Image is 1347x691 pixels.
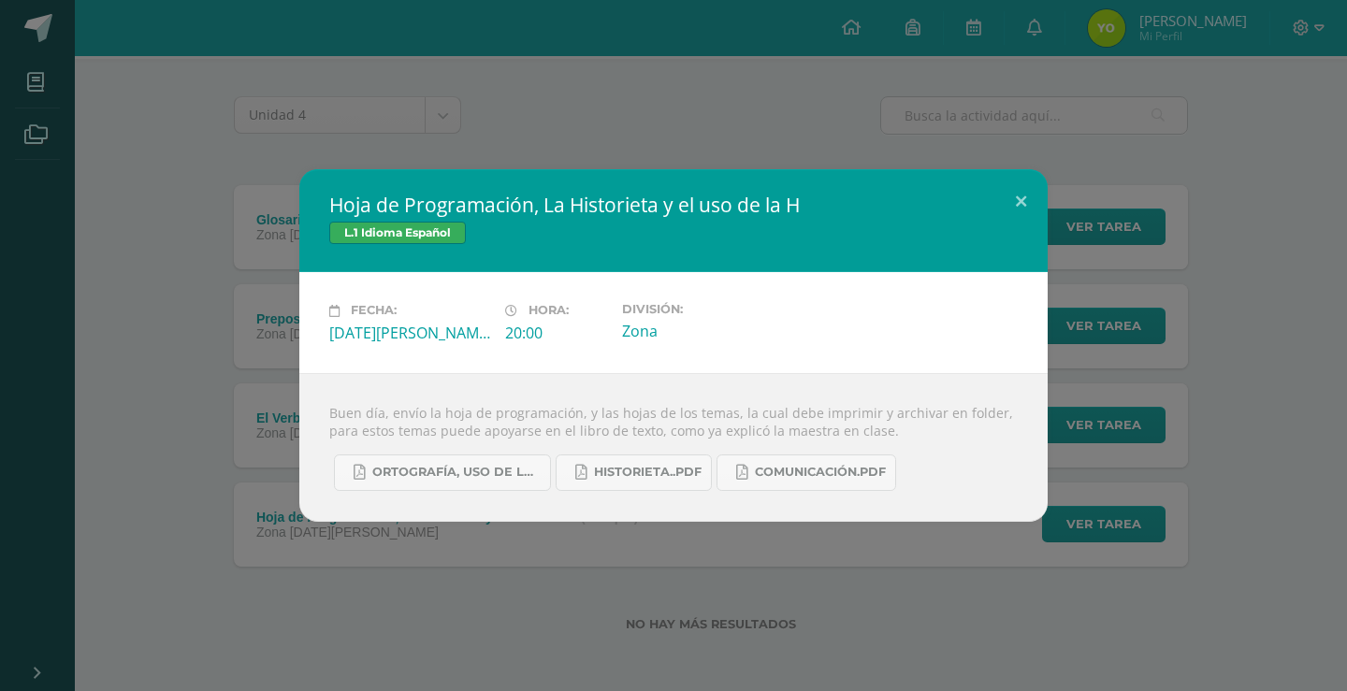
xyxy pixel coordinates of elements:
span: Hora: [529,304,569,318]
label: División: [622,302,783,316]
div: 20:00 [505,323,607,343]
span: Comunicación.pdf [755,465,886,480]
div: [DATE][PERSON_NAME] [329,323,490,343]
span: L.1 Idioma Español [329,222,466,244]
span: Fecha: [351,304,397,318]
span: Ortografía, Uso de la H.pdf [372,465,541,480]
h2: Hoja de Programación, La Historieta y el uso de la H [329,192,1018,218]
span: Historieta..pdf [594,465,702,480]
a: Ortografía, Uso de la H.pdf [334,454,551,491]
div: Zona [622,321,783,341]
div: Buen día, envío la hoja de programación, y las hojas de los temas, la cual debe imprimir y archiv... [299,373,1048,522]
button: Close (Esc) [994,169,1048,233]
a: Comunicación.pdf [717,454,896,491]
a: Historieta..pdf [556,454,712,491]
